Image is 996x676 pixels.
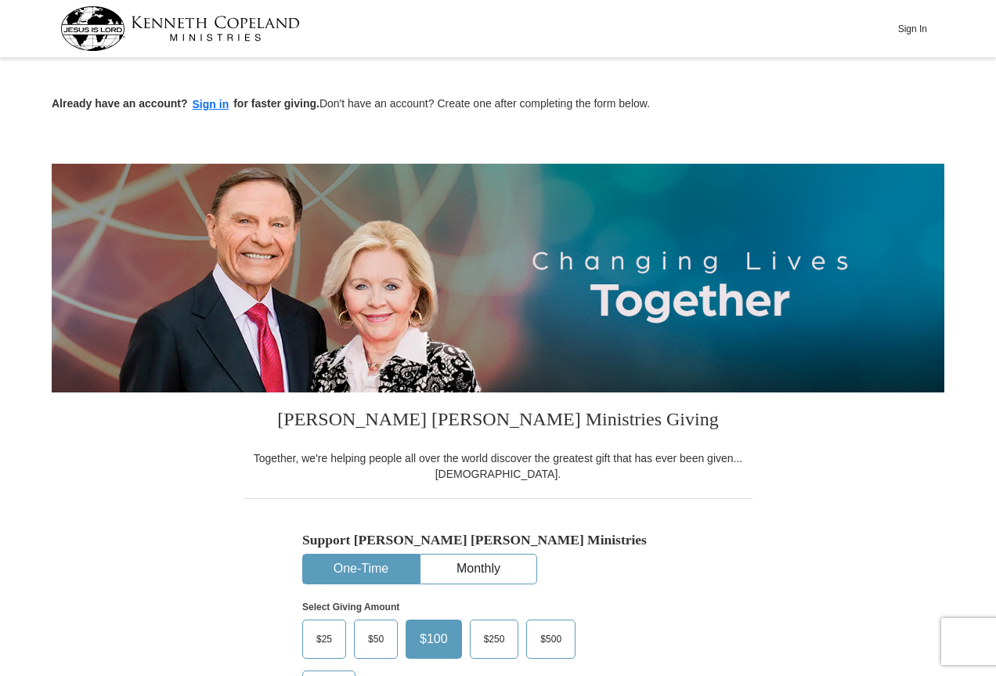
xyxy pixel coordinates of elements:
[420,555,536,584] button: Monthly
[476,627,513,651] span: $250
[303,555,419,584] button: One-Time
[188,96,234,114] button: Sign in
[360,627,392,651] span: $50
[302,532,694,548] h5: Support [PERSON_NAME] [PERSON_NAME] Ministries
[532,627,569,651] span: $500
[309,627,340,651] span: $25
[244,392,752,450] h3: [PERSON_NAME] [PERSON_NAME] Ministries Giving
[52,96,944,114] p: Don't have an account? Create one after completing the form below.
[302,602,399,613] strong: Select Giving Amount
[889,16,936,41] button: Sign In
[60,6,300,51] img: kcm-header-logo.svg
[52,97,319,110] strong: Already have an account? for faster giving.
[244,450,752,482] div: Together, we're helping people all over the world discover the greatest gift that has ever been g...
[412,627,456,651] span: $100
